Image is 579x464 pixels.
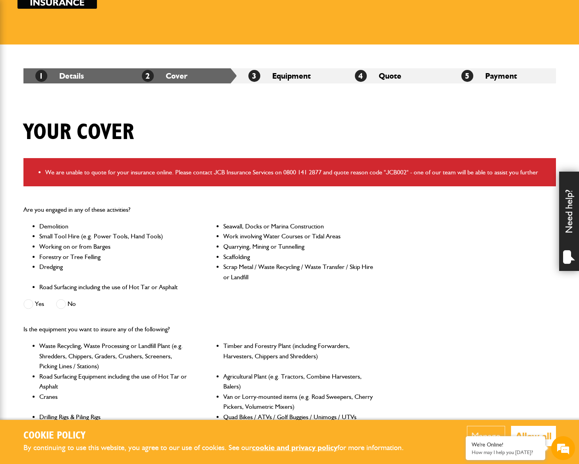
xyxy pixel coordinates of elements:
[223,412,374,422] li: Quad Bikes / ATVs / Golf Buggies / Unimogs / UTVs
[461,70,473,82] span: 5
[39,221,190,232] li: Demolition
[248,70,260,82] span: 3
[252,443,337,452] a: cookie and privacy policy
[223,231,374,242] li: Work involving Water Courses or Tidal Areas
[39,371,190,392] li: Road Surfacing Equipment including the use of Hot Tar or Asphalt
[355,70,367,82] span: 4
[23,205,374,215] p: Are you engaged in any of these activities?
[236,68,343,83] li: Equipment
[343,68,449,83] li: Quote
[223,242,374,252] li: Quarrying, Mining or Tunnelling
[23,430,417,442] h2: Cookie Policy
[449,68,556,83] li: Payment
[39,341,190,371] li: Waste Recycling, Waste Processing or Landfill Plant (e.g. Shredders, Chippers, Graders, Crushers,...
[223,262,374,282] li: Scrap Metal / Waste Recycling / Waste Transfer / Skip Hire or Landfill
[559,172,579,271] div: Need help?
[23,442,417,454] p: By continuing to use this website, you agree to our use of cookies. See our for more information.
[39,262,190,282] li: Dredging
[130,68,236,83] li: Cover
[35,71,84,81] a: 1Details
[39,282,190,292] li: Road Surfacing including the use of Hot Tar or Asphalt
[56,299,76,309] label: No
[23,324,374,334] p: Is the equipment you want to insure any of the following?
[511,426,556,446] button: Allow all
[472,449,539,455] p: How may I help you today?
[39,392,190,412] li: Cranes
[223,252,374,262] li: Scaffolding
[39,252,190,262] li: Forestry or Tree Felling
[142,70,154,82] span: 2
[39,231,190,242] li: Small Tool Hire (e.g. Power Tools, Hand Tools)
[23,299,44,309] label: Yes
[35,70,47,82] span: 1
[39,412,190,422] li: Drilling Rigs & Piling Rigs
[223,341,374,371] li: Timber and Forestry Plant (including Forwarders, Harvesters, Chippers and Shredders)
[223,371,374,392] li: Agricultural Plant (e.g. Tractors, Combine Harvesters, Balers)
[39,242,190,252] li: Working on or from Barges
[45,167,550,178] li: We are unable to quote for your insurance online. Please contact JCB Insurance Services on 0800 1...
[223,392,374,412] li: Van or Lorry-mounted items (e.g. Road Sweepers, Cherry Pickers, Volumetric Mixers)
[472,441,539,448] div: We're Online!
[23,119,134,146] h1: Your cover
[223,221,374,232] li: Seawall, Docks or Marina Construction
[467,426,505,446] button: Manage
